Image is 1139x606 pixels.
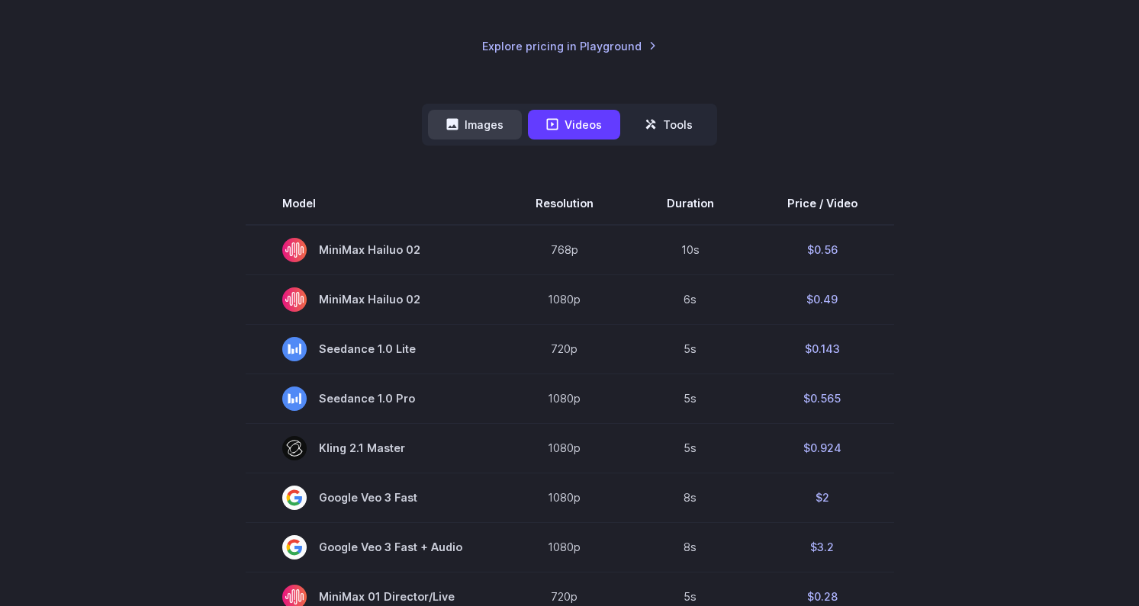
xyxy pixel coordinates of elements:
td: 8s [630,522,751,572]
td: $0.565 [751,374,894,423]
span: MiniMax Hailuo 02 [282,287,462,312]
td: 1080p [499,374,630,423]
td: 10s [630,225,751,275]
td: 8s [630,473,751,522]
td: 6s [630,274,751,324]
td: $0.56 [751,225,894,275]
td: $3.2 [751,522,894,572]
td: 5s [630,374,751,423]
td: $0.143 [751,324,894,374]
td: 768p [499,225,630,275]
td: 1080p [499,473,630,522]
span: MiniMax Hailuo 02 [282,238,462,262]
span: Seedance 1.0 Pro [282,386,462,411]
button: Images [428,110,522,139]
td: 1080p [499,274,630,324]
span: Kling 2.1 Master [282,436,462,460]
th: Model [246,182,499,225]
td: 1080p [499,522,630,572]
button: Tools [626,110,711,139]
button: Videos [528,110,620,139]
th: Price / Video [751,182,894,225]
td: $0.49 [751,274,894,324]
td: 720p [499,324,630,374]
th: Resolution [499,182,630,225]
td: 5s [630,423,751,473]
td: 1080p [499,423,630,473]
a: Explore pricing in Playground [482,37,657,55]
td: $0.924 [751,423,894,473]
td: 5s [630,324,751,374]
span: Google Veo 3 Fast [282,486,462,510]
th: Duration [630,182,751,225]
td: $2 [751,473,894,522]
span: Google Veo 3 Fast + Audio [282,535,462,560]
span: Seedance 1.0 Lite [282,337,462,361]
